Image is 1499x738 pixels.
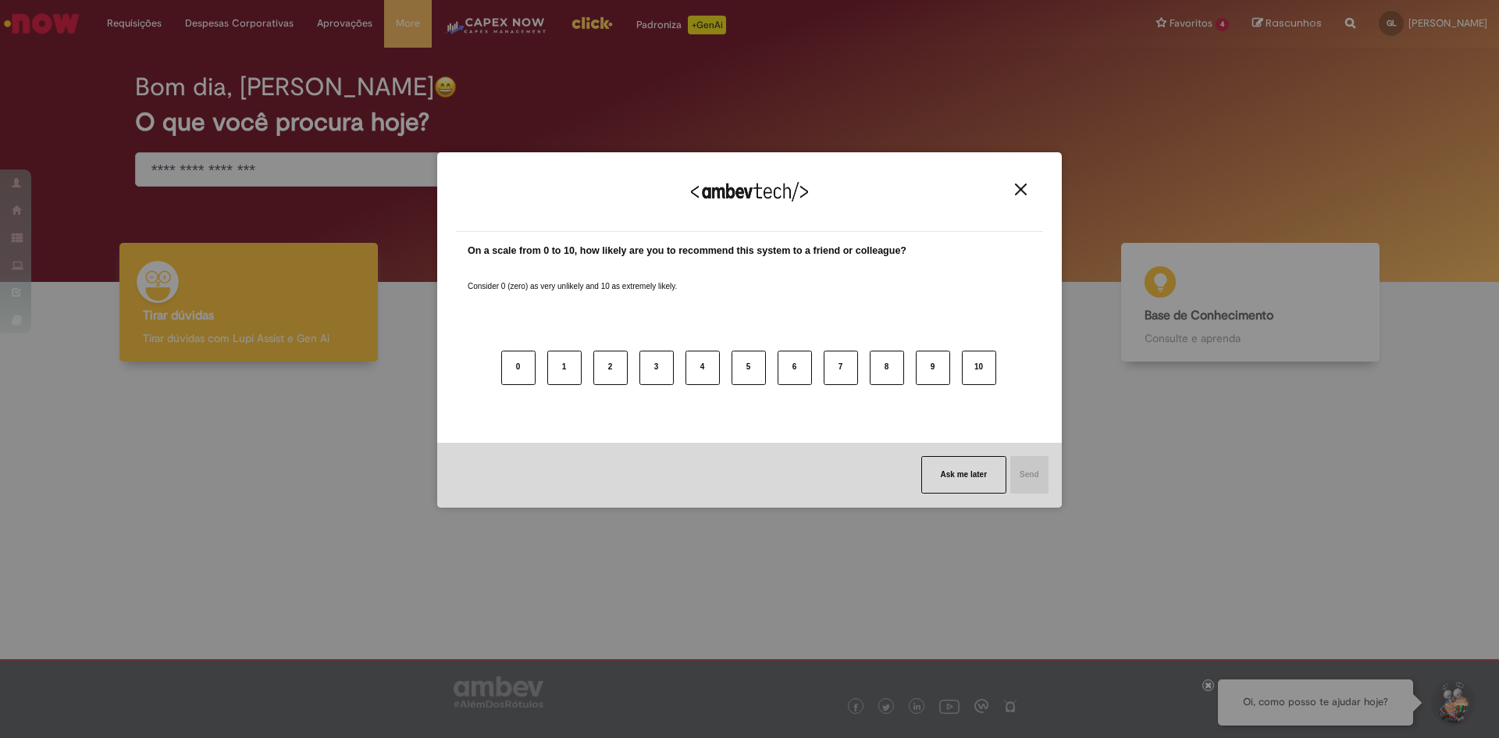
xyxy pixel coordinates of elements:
button: Ask me later [921,456,1006,494]
button: 9 [916,351,950,385]
label: Consider 0 (zero) as very unlikely and 10 as extremely likely. [468,262,677,292]
img: Logo Ambevtech [691,182,808,201]
button: 1 [547,351,582,385]
button: 2 [593,351,628,385]
button: 6 [778,351,812,385]
button: 3 [639,351,674,385]
button: 7 [824,351,858,385]
button: 0 [501,351,536,385]
button: 8 [870,351,904,385]
label: On a scale from 0 to 10, how likely are you to recommend this system to a friend or colleague? [468,244,906,258]
button: 5 [732,351,766,385]
button: 4 [685,351,720,385]
img: Close [1015,184,1027,195]
button: 10 [962,351,996,385]
button: Close [1010,183,1031,196]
